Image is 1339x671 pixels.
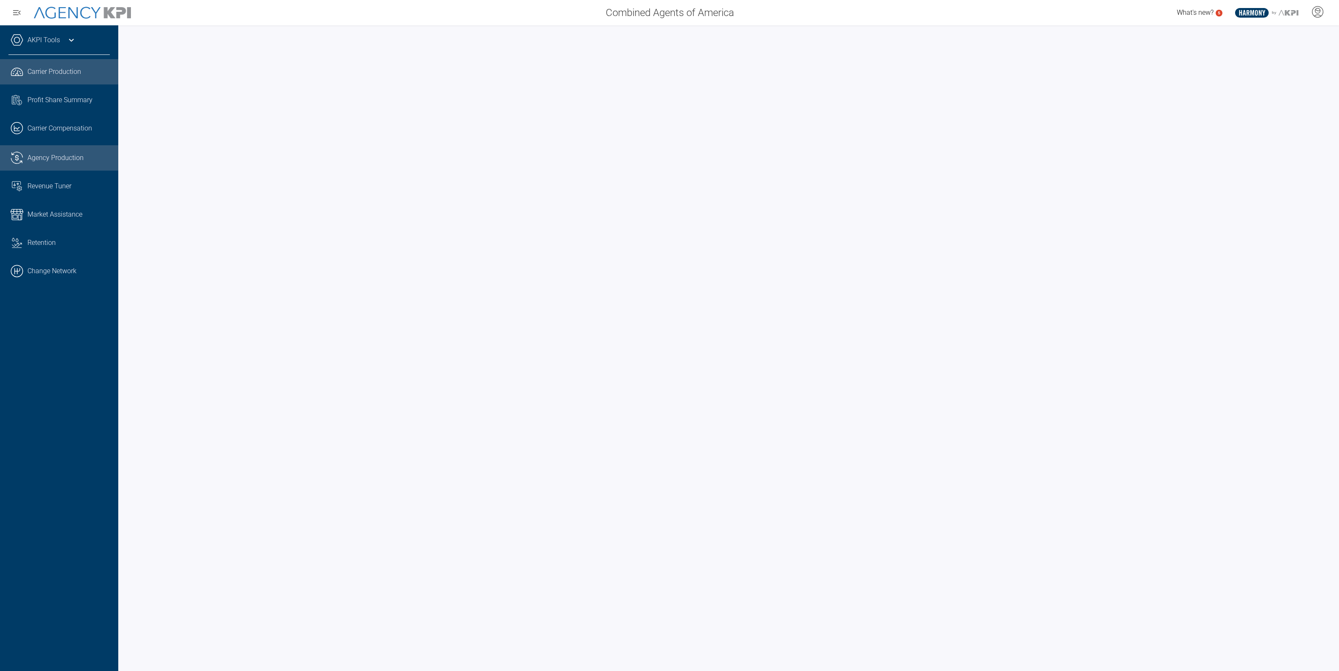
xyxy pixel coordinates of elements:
[27,153,84,163] span: Agency Production
[1218,11,1220,15] text: 5
[27,95,93,105] span: Profit Share Summary
[34,7,131,19] img: AgencyKPI
[27,181,71,191] span: Revenue Tuner
[27,238,110,248] div: Retention
[27,67,81,77] span: Carrier Production
[27,35,60,45] a: AKPI Tools
[606,5,734,20] span: Combined Agents of America
[1216,10,1222,16] a: 5
[1177,8,1214,16] span: What's new?
[27,123,92,133] span: Carrier Compensation
[27,209,82,220] span: Market Assistance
